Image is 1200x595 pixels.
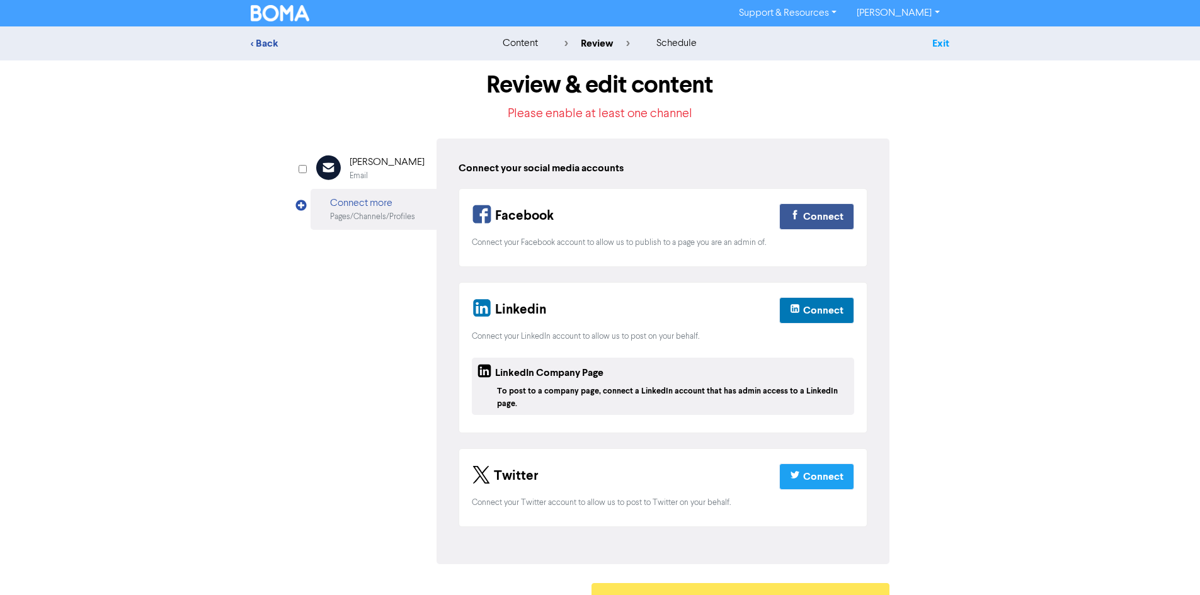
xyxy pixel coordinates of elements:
div: Connect your LinkedIn account to allow us to post on your behalf. [472,331,855,343]
div: Twitter [472,462,539,492]
iframe: Chat Widget [1137,535,1200,595]
div: Connect [803,303,843,318]
div: Your Twitter Connection [459,448,868,527]
div: Linkedin [472,295,546,326]
img: BOMA Logo [251,5,310,21]
div: Your Linkedin and Company Page Connection [459,282,868,433]
div: Connect more [330,196,415,211]
button: Connect [779,203,854,230]
p: Please enable at least one channel [311,105,890,123]
div: Your Facebook Connection [459,188,868,267]
div: Connect [803,469,843,484]
button: Connect [779,297,854,324]
div: [PERSON_NAME]Email [311,148,437,189]
div: Email [350,170,368,182]
div: [PERSON_NAME] [350,155,425,170]
div: < Back [251,36,471,51]
div: LinkedIn Company Page [477,363,603,385]
div: Facebook [472,201,554,232]
div: Pages/Channels/Profiles [330,211,415,223]
a: [PERSON_NAME] [847,3,949,23]
div: Connect your Facebook account to allow us to publish to a page you are an admin of. [472,237,855,249]
button: Connect [779,463,854,490]
div: Connect your social media accounts [459,161,624,176]
div: To post to a company page, connect a LinkedIn account that has admin access to a LinkedIn page. [497,385,850,409]
a: Exit [932,37,949,50]
div: review [564,36,630,51]
div: Connect [803,209,843,224]
a: Support & Resources [729,3,847,23]
h1: Review & edit content [311,71,890,99]
div: schedule [656,36,697,51]
div: content [503,36,538,51]
div: Connect your Twitter account to allow us to post to Twitter on your behalf. [472,497,855,509]
div: Connect morePages/Channels/Profiles [311,189,437,230]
